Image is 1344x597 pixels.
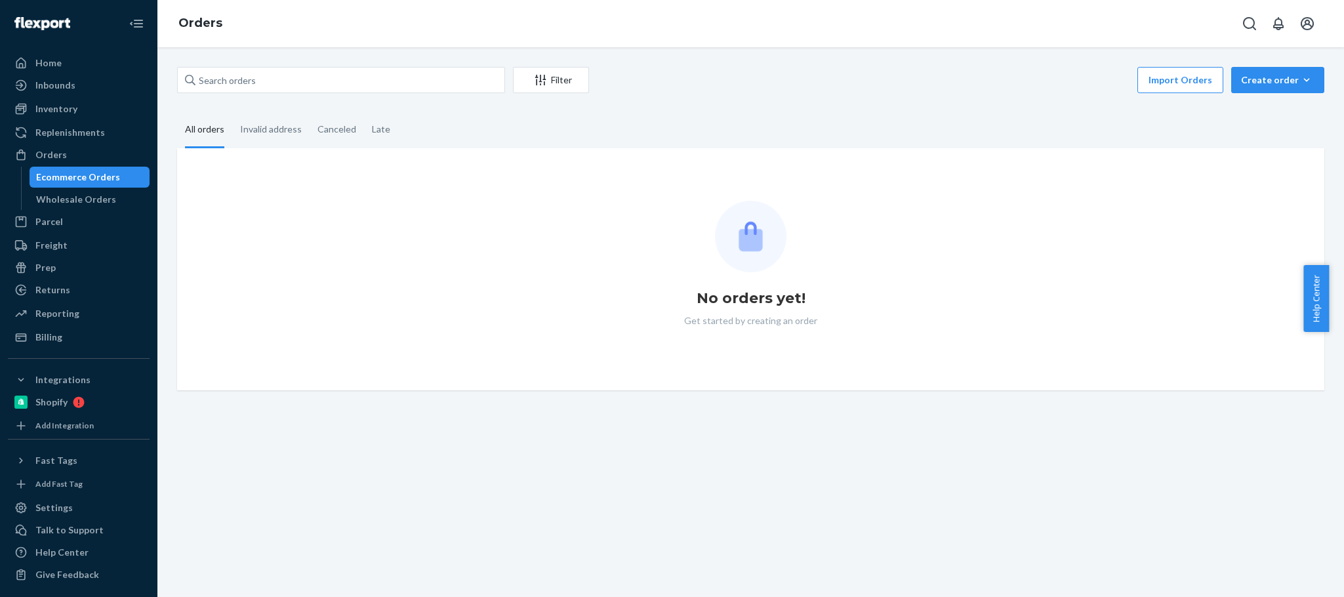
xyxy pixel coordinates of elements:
[30,189,150,210] a: Wholesale Orders
[35,79,75,92] div: Inbounds
[35,568,99,581] div: Give Feedback
[35,373,91,386] div: Integrations
[513,67,589,93] button: Filter
[8,497,150,518] a: Settings
[372,112,390,146] div: Late
[36,171,120,184] div: Ecommerce Orders
[35,261,56,274] div: Prep
[8,542,150,563] a: Help Center
[1137,67,1223,93] button: Import Orders
[240,112,302,146] div: Invalid address
[35,307,79,320] div: Reporting
[178,16,222,30] a: Orders
[35,126,105,139] div: Replenishments
[8,450,150,471] button: Fast Tags
[8,279,150,300] a: Returns
[715,201,786,272] img: Empty list
[8,520,150,541] button: Talk to Support
[514,73,588,87] div: Filter
[697,288,805,309] h1: No orders yet!
[35,331,62,344] div: Billing
[317,112,356,146] div: Canceled
[168,5,233,43] ol: breadcrumbs
[8,369,150,390] button: Integrations
[35,546,89,559] div: Help Center
[8,303,150,324] a: Reporting
[35,215,63,228] div: Parcel
[8,418,150,434] a: Add Integration
[684,314,817,327] p: Get started by creating an order
[8,392,150,413] a: Shopify
[177,67,505,93] input: Search orders
[123,10,150,37] button: Close Navigation
[35,524,104,537] div: Talk to Support
[8,327,150,348] a: Billing
[35,420,94,431] div: Add Integration
[35,501,73,514] div: Settings
[14,17,70,30] img: Flexport logo
[36,193,116,206] div: Wholesale Orders
[8,235,150,256] a: Freight
[1231,67,1324,93] button: Create order
[35,148,67,161] div: Orders
[8,476,150,492] a: Add Fast Tag
[1236,10,1263,37] button: Open Search Box
[8,75,150,96] a: Inbounds
[35,454,77,467] div: Fast Tags
[1241,73,1314,87] div: Create order
[8,564,150,585] button: Give Feedback
[185,112,224,148] div: All orders
[35,478,83,489] div: Add Fast Tag
[8,122,150,143] a: Replenishments
[1294,10,1320,37] button: Open account menu
[35,102,77,115] div: Inventory
[8,211,150,232] a: Parcel
[1303,265,1329,332] button: Help Center
[35,56,62,70] div: Home
[8,144,150,165] a: Orders
[35,396,68,409] div: Shopify
[35,283,70,297] div: Returns
[35,239,68,252] div: Freight
[8,52,150,73] a: Home
[1265,10,1292,37] button: Open notifications
[30,167,150,188] a: Ecommerce Orders
[8,98,150,119] a: Inventory
[8,257,150,278] a: Prep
